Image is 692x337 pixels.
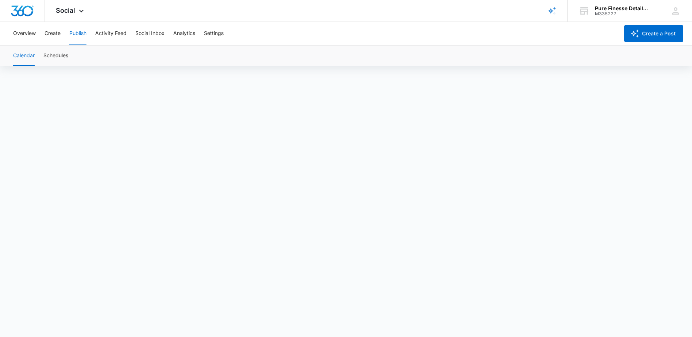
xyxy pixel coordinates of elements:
button: Calendar [13,46,35,66]
button: Publish [69,22,86,45]
button: Overview [13,22,36,45]
button: Activity Feed [95,22,127,45]
button: Analytics [173,22,195,45]
button: Create [45,22,61,45]
button: Create a Post [624,25,683,42]
div: account name [595,5,648,11]
div: account id [595,11,648,16]
span: Social [56,7,75,14]
button: Settings [204,22,224,45]
button: Schedules [43,46,68,66]
button: Social Inbox [135,22,165,45]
